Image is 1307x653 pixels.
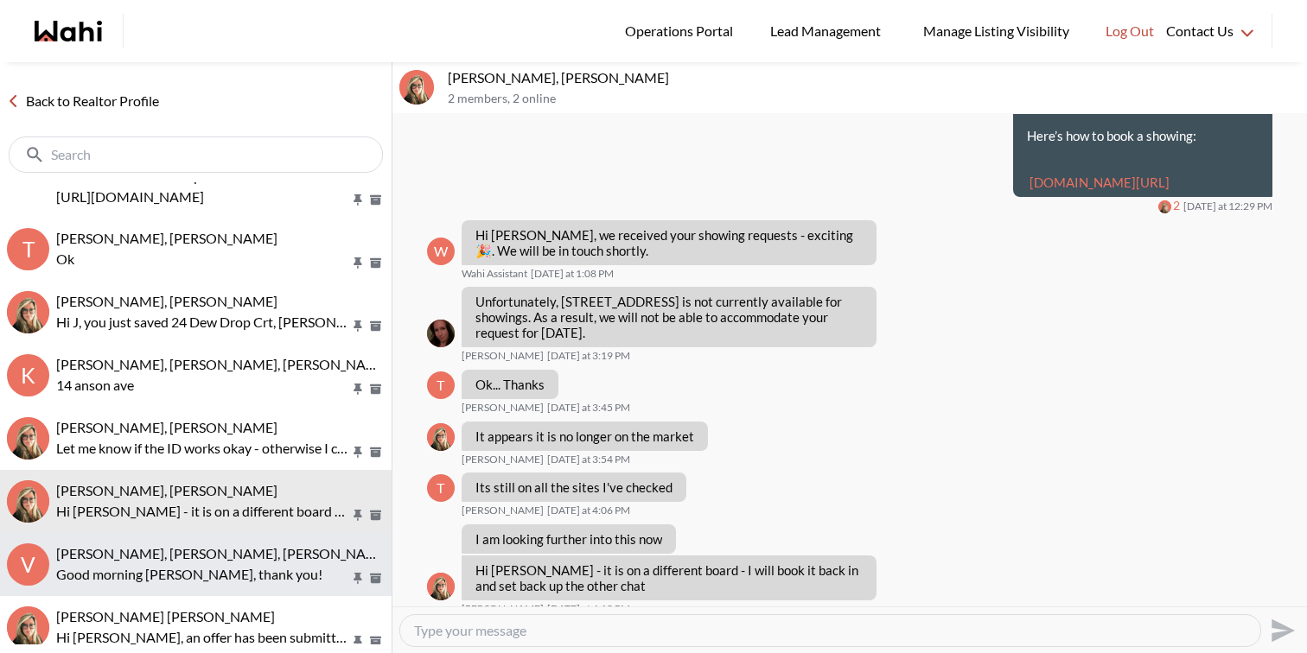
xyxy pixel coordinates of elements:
[350,382,366,396] button: Pin
[56,230,277,246] span: [PERSON_NAME], [PERSON_NAME]
[7,228,49,270] div: t
[350,193,366,207] button: Pin
[547,453,630,466] time: 2025-10-03T19:54:13.074Z
[475,294,863,340] p: Unfortunately, [STREET_ADDRESS] is not currently available for showings. As a result, we will not...
[56,356,391,372] span: [PERSON_NAME], [PERSON_NAME], [PERSON_NAME]
[7,606,49,649] img: M
[427,320,455,347] div: Alicia Malette
[56,501,350,522] p: Hi [PERSON_NAME] - it is on a different board - I will book it back in and set back up the other ...
[475,377,545,392] p: Ok... Thanks
[350,445,366,460] button: Pin
[7,480,49,523] img: t
[475,227,863,258] p: Hi [PERSON_NAME], we received your showing requests - exciting . We will be in touch shortly.
[918,20,1074,42] span: Manage Listing Visibility
[56,419,277,435] span: [PERSON_NAME], [PERSON_NAME]
[56,627,350,648] p: Hi [PERSON_NAME], an offer has been submitted for [STREET_ADDRESS]. If you’re still interested in...
[367,382,385,396] button: Archive
[1030,174,1170,190] a: [DOMAIN_NAME][URL]
[367,319,385,333] button: Archive
[462,401,544,415] span: [PERSON_NAME]
[367,445,385,460] button: Archive
[770,20,887,42] span: Lead Management
[547,504,630,517] time: 2025-10-03T20:06:21.355Z
[7,480,49,523] div: tom smith, Barbara
[462,453,544,466] span: [PERSON_NAME]
[1106,20,1154,42] span: Log Out
[7,291,49,333] div: J D, Barbara
[427,371,455,399] div: t
[56,375,350,396] p: 14 anson ave
[1027,128,1259,143] p: Here’s how to book a showing:
[427,320,455,347] img: A
[427,573,455,600] img: B
[547,349,630,363] time: 2025-10-03T19:19:29.769Z
[427,238,455,265] div: W
[414,622,1246,639] textarea: Type your message
[7,354,49,396] div: K
[7,606,49,649] div: Meghan DuCille, Barbara
[1261,611,1300,650] button: Send
[367,508,385,523] button: Archive
[350,319,366,333] button: Pin
[475,479,673,495] p: Its still on all the sites I've checked
[427,474,455,502] div: t
[475,531,662,547] p: I am looking further into this now
[531,267,614,281] time: 2025-10-03T17:08:04.689Z
[1183,200,1272,213] time: 2025-10-03T16:29:37.993Z
[427,423,455,451] div: Barbara Funt
[462,267,527,281] span: Wahi Assistant
[462,504,544,517] span: [PERSON_NAME]
[350,571,366,586] button: Pin
[367,193,385,207] button: Archive
[1158,200,1171,213] div: Barbara Funt
[475,562,863,593] p: Hi [PERSON_NAME] - it is on a different board - I will book it back in and set back up the other ...
[56,312,350,333] p: Hi J, you just saved 24 Dew Drop Crt, [PERSON_NAME]. Would you like to book a showing or receive ...
[350,634,366,649] button: Pin
[56,249,350,269] p: Ok
[56,608,275,624] span: [PERSON_NAME] [PERSON_NAME]
[367,634,385,649] button: Archive
[399,70,434,105] img: t
[7,291,49,333] img: J
[56,293,277,309] span: [PERSON_NAME], [PERSON_NAME]
[448,92,1300,106] p: 2 members , 2 online
[7,417,49,460] div: Raisa Rahim, Barbara
[448,69,1300,86] p: [PERSON_NAME], [PERSON_NAME]
[7,417,49,460] img: R
[427,573,455,600] div: Barbara Funt
[56,564,350,585] p: Good morning [PERSON_NAME], thank you!
[1173,199,1180,213] span: 2
[462,349,544,363] span: [PERSON_NAME]
[462,602,544,616] span: [PERSON_NAME]
[547,602,630,616] time: 2025-10-03T20:18:37.557Z
[367,571,385,586] button: Archive
[547,401,630,415] time: 2025-10-03T19:45:19.114Z
[475,243,492,258] span: 🎉
[350,256,366,270] button: Pin
[56,438,350,459] p: Let me know if the ID works okay - otherwise I can get you to show me your license on a video cal...
[7,543,49,586] div: V
[625,20,739,42] span: Operations Portal
[1158,200,1171,213] img: B
[475,428,694,444] p: It appears it is no longer on the market
[399,70,434,105] div: tom smith, Barbara
[35,21,102,41] a: Wahi homepage
[56,187,350,207] p: [URL][DOMAIN_NAME]
[350,508,366,523] button: Pin
[56,482,277,498] span: [PERSON_NAME], [PERSON_NAME]
[56,545,504,561] span: [PERSON_NAME], [PERSON_NAME], [PERSON_NAME], [PERSON_NAME]
[51,146,344,163] input: Search
[367,256,385,270] button: Archive
[427,423,455,451] img: B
